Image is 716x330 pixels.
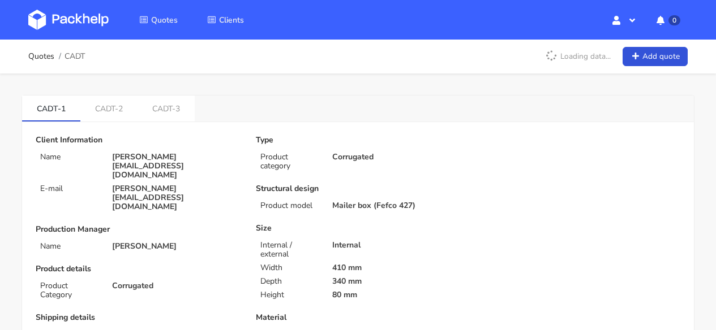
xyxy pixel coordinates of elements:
p: Shipping details [36,313,240,322]
span: Quotes [151,15,178,25]
p: [PERSON_NAME] [112,242,240,251]
p: Size [256,224,460,233]
p: Product details [36,264,240,273]
p: Product model [260,201,319,210]
p: Loading data... [540,47,616,66]
p: [PERSON_NAME][EMAIL_ADDRESS][DOMAIN_NAME] [112,153,240,180]
p: Internal / external [260,241,319,259]
p: Structural design [256,184,460,193]
p: Corrugated [112,281,240,290]
span: Clients [219,15,244,25]
nav: breadcrumb [28,45,85,68]
p: Depth [260,277,319,286]
p: Type [256,136,460,145]
p: Corrugated [332,153,460,162]
p: 340 mm [332,277,460,286]
p: Product Category [40,281,98,299]
p: Height [260,290,319,299]
a: Quotes [28,52,54,61]
a: CADT-2 [80,95,138,120]
p: Product category [260,153,319,171]
p: [PERSON_NAME][EMAIL_ADDRESS][DOMAIN_NAME] [112,184,240,211]
span: 0 [668,15,680,25]
a: CADT-1 [22,95,80,120]
span: CADT [65,52,85,61]
p: Internal [332,241,460,250]
img: Dashboard [28,10,109,30]
p: Material [256,313,460,322]
p: Name [40,242,98,251]
p: E-mail [40,184,98,193]
p: 80 mm [332,290,460,299]
p: Name [40,153,98,162]
a: Clients [194,10,258,30]
button: 0 [648,10,688,30]
p: Width [260,263,319,272]
p: Production Manager [36,225,240,234]
a: Add quote [623,47,688,67]
p: Mailer box (Fefco 427) [332,201,460,210]
a: CADT-3 [138,95,195,120]
p: Client Information [36,136,240,145]
a: Quotes [126,10,191,30]
p: 410 mm [332,263,460,272]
